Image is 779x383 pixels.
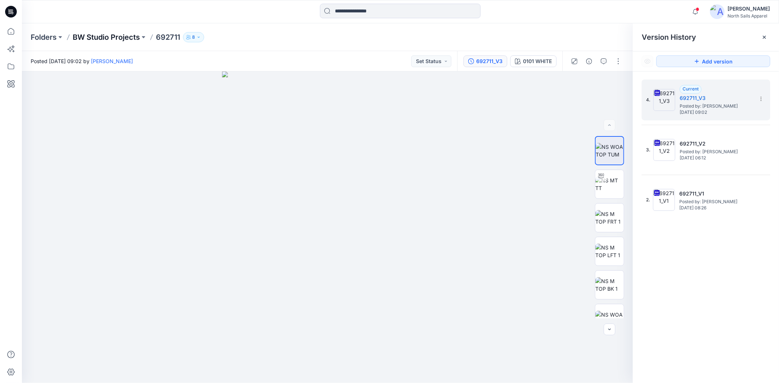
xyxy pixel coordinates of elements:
div: [PERSON_NAME] [728,4,770,13]
div: 0101 WHITE [523,57,552,65]
button: 692711_V3 [463,55,507,67]
span: 3. [646,147,650,153]
div: North Sails Apparel [728,13,770,19]
span: [DATE] 08:26 [679,205,752,210]
a: [PERSON_NAME] [91,58,133,64]
img: 692711_V3 [653,89,675,111]
img: NS WOA TOP TUM [596,143,623,158]
img: 692711_V2 [653,139,675,161]
button: 0101 WHITE [510,55,557,67]
img: avatar [710,4,725,19]
img: NS M TOP LFT 1 [595,244,624,259]
span: Posted by: Kapila Kothalawala [680,148,753,155]
span: Version History [642,33,696,42]
button: Show Hidden Versions [642,55,653,67]
img: NS WOA TOP FRT [595,311,624,326]
h5: 692711_V2 [680,139,753,148]
span: 4. [646,97,650,103]
div: 692711_V3 [476,57,503,65]
span: Current [683,86,699,92]
img: 692711_V1 [653,189,675,211]
img: NS MT TT [595,177,624,192]
img: eyJhbGciOiJIUzI1NiIsImtpZCI6IjAiLCJzbHQiOiJzZXMiLCJ0eXAiOiJKV1QifQ.eyJkYXRhIjp7InR5cGUiOiJzdG9yYW... [222,71,433,383]
span: Posted by: Kapila Kothalawala [679,198,752,205]
button: Close [761,34,767,40]
span: [DATE] 06:12 [680,155,753,160]
span: Posted [DATE] 09:02 by [31,57,133,65]
span: 2. [646,197,650,203]
span: Posted by: Kapila Kothalawala [680,102,753,110]
img: NS M TOP FRT 1 [595,210,624,225]
button: Details [583,55,595,67]
span: [DATE] 09:02 [680,110,753,115]
a: BW Studio Projects [73,32,140,42]
h5: 692711_V1 [679,189,752,198]
button: 8 [183,32,204,42]
img: NS M TOP BK 1 [595,277,624,293]
h5: 692711_V3 [680,94,753,102]
button: Add version [656,55,770,67]
p: 8 [192,33,195,41]
a: Folders [31,32,57,42]
p: 692711 [156,32,180,42]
